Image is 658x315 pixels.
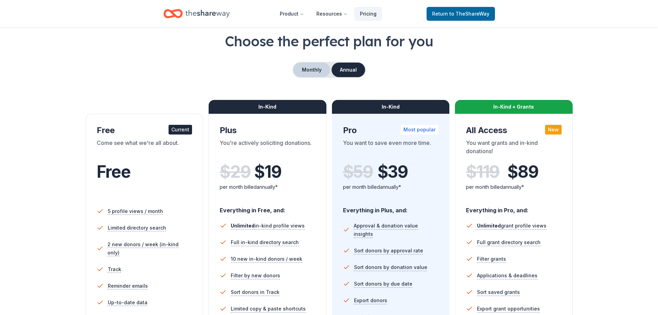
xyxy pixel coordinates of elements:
[401,125,438,135] div: Most popular
[274,6,382,22] nav: Main
[28,31,630,51] h1: Choose the perfect plan for you
[378,162,408,182] span: $ 39
[455,100,573,114] div: In-Kind + Grants
[354,222,438,238] span: Approval & donation value insights
[231,238,299,247] span: Full in-kind directory search
[466,200,562,215] div: Everything in Pro, and:
[466,125,562,136] div: All Access
[332,63,365,77] button: Annual
[354,296,387,305] span: Export donors
[343,139,439,158] div: You want to save even more time.
[163,6,230,22] a: Home
[231,255,302,263] span: 10 new in-kind donors / week
[107,240,192,257] span: 2 new donors / week (in-kind only)
[354,7,382,21] a: Pricing
[477,271,537,280] span: Applications & deadlines
[254,162,281,182] span: $ 19
[477,238,541,247] span: Full grant directory search
[108,282,148,290] span: Reminder emails
[332,100,450,114] div: In-Kind
[220,125,315,136] div: Plus
[108,224,166,232] span: Limited directory search
[466,139,562,158] div: You want grants and in-kind donations!
[274,7,309,21] button: Product
[108,207,163,215] span: 5 profile views / month
[108,265,121,274] span: Track
[477,255,506,263] span: Filter grants
[220,200,315,215] div: Everything in Free, and:
[220,183,315,191] div: per month billed annually*
[311,7,353,21] button: Resources
[427,7,495,21] a: Returnto TheShareWay
[354,280,412,288] span: Sort donors by due date
[231,271,280,280] span: Filter by new donors
[343,200,439,215] div: Everything in Plus, and:
[220,139,315,158] div: You're actively soliciting donations.
[169,125,192,135] div: Current
[231,223,255,229] span: Unlimited
[507,162,538,182] span: $ 89
[231,288,279,296] span: Sort donors in Track
[354,263,427,271] span: Sort donors by donation value
[97,161,131,182] span: Free
[477,288,520,296] span: Sort saved grants
[545,125,562,135] div: New
[97,125,192,136] div: Free
[209,100,326,114] div: In-Kind
[343,183,439,191] div: per month billed annually*
[231,305,306,313] span: Limited copy & paste shortcuts
[432,10,489,18] span: Return
[108,298,147,307] span: Up-to-date data
[466,183,562,191] div: per month billed annually*
[343,125,439,136] div: Pro
[477,305,540,313] span: Export grant opportunities
[477,223,501,229] span: Unlimited
[354,247,423,255] span: Sort donors by approval rate
[231,223,305,229] span: in-kind profile views
[477,223,546,229] span: grant profile views
[293,63,330,77] button: Monthly
[449,11,489,17] span: to TheShareWay
[97,139,192,158] div: Come see what we're all about.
